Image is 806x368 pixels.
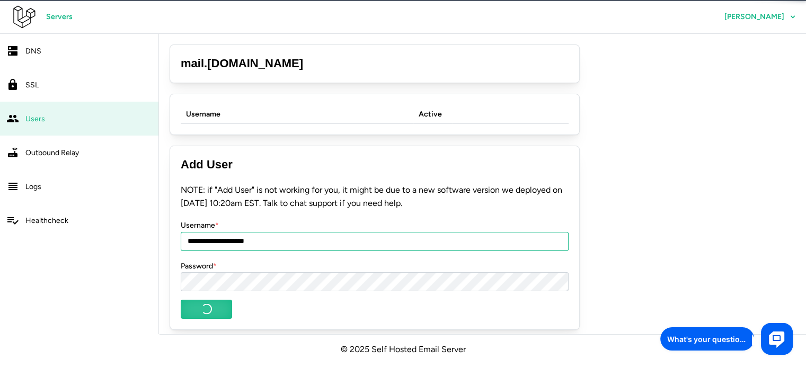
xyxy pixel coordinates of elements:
[181,220,219,231] label: Username
[25,148,79,157] span: Outbound Relay
[413,105,452,124] th: Active
[181,261,217,272] label: Password
[25,47,41,56] span: DNS
[25,216,68,225] span: Healthcheck
[658,320,795,357] iframe: HelpCrunch
[181,105,413,124] th: Username
[724,13,784,21] span: [PERSON_NAME]
[25,114,45,123] span: Users
[181,56,569,72] h3: mail . [DOMAIN_NAME]
[36,7,83,26] a: Servers
[46,8,73,26] span: Servers
[25,80,39,89] span: SSL
[25,182,41,191] span: Logs
[181,157,569,173] h3: Add User
[181,184,569,210] p: NOTE: if "Add User" is not working for you, it might be due to a new software version we deployed...
[714,7,806,26] button: [PERSON_NAME]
